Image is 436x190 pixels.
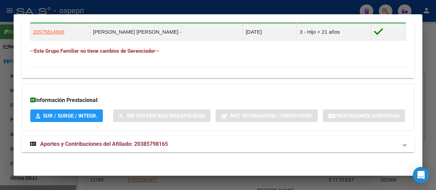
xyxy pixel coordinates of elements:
[413,167,429,183] div: Open Intercom Messenger
[297,24,371,40] td: 3 - Hijo < 21 años
[323,109,405,122] button: Prestaciones Auditadas
[126,113,205,119] span: Sin Certificado Discapacidad
[33,29,64,35] span: 20575814906
[30,109,103,122] button: SUR / SURGE / INTEGR.
[43,113,97,119] span: SUR / SURGE / INTEGR.
[230,113,312,119] span: Not. Internacion / Censo Hosp.
[90,24,243,40] td: [PERSON_NAME] [PERSON_NAME] -
[30,47,406,55] h4: --Este Grupo Familiar no tiene cambios de Gerenciador--
[22,136,414,152] mat-expansion-panel-header: Aportes y Contribuciones del Afiliado: 20385798165
[216,109,318,122] button: Not. Internacion / Censo Hosp.
[113,109,211,122] button: Sin Certificado Discapacidad
[243,24,297,40] td: [DATE]
[40,141,168,147] span: Aportes y Contribuciones del Afiliado: 20385798165
[30,96,406,104] h3: Información Prestacional:
[334,113,400,119] span: Prestaciones Auditadas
